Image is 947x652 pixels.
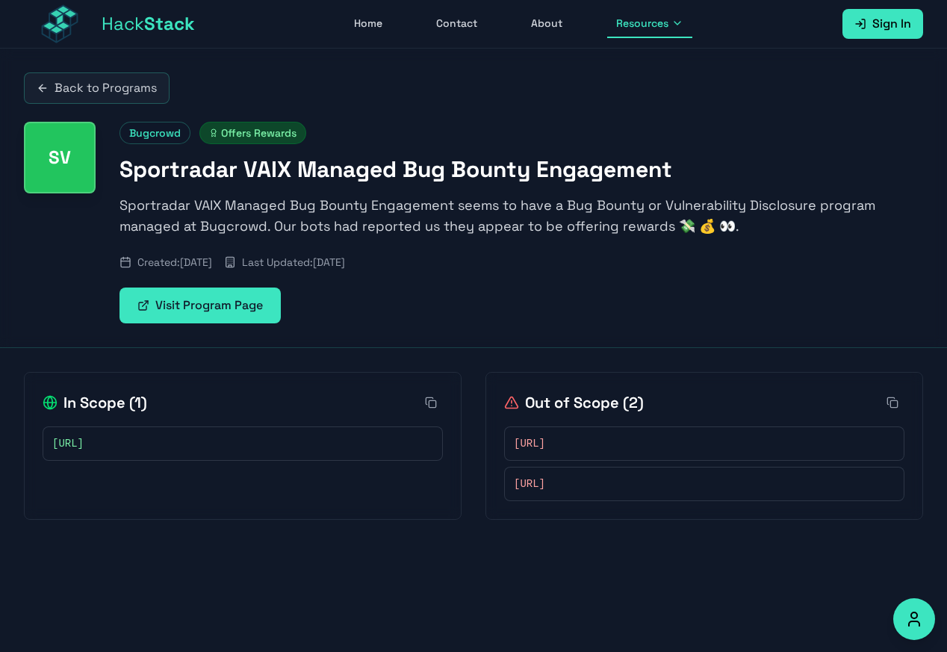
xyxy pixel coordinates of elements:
span: Offers Rewards [199,122,306,144]
p: Sportradar VAIX Managed Bug Bounty Engagement seems to have a Bug Bounty or Vulnerability Disclos... [119,195,923,237]
h1: Sportradar VAIX Managed Bug Bounty Engagement [119,156,923,183]
button: Resources [607,10,692,38]
span: [URL] [514,436,545,451]
span: Created: [DATE] [137,255,212,270]
span: Stack [144,12,195,35]
a: Sign In [842,9,923,39]
span: Resources [616,16,668,31]
span: [URL] [514,476,545,491]
button: Accessibility Options [893,598,935,640]
button: Copy all in-scope items [419,391,443,415]
span: Sign In [872,15,911,33]
a: Home [345,10,391,38]
a: About [522,10,571,38]
a: Back to Programs [24,72,170,104]
span: Hack [102,12,195,36]
a: Contact [427,10,486,38]
div: Sportradar VAIX Managed Bug Bounty Engagement [24,122,96,193]
span: Last Updated: [DATE] [242,255,345,270]
h2: In Scope ( 1 ) [43,392,147,413]
span: [URL] [52,436,84,451]
span: Bugcrowd [119,122,190,144]
button: Copy all out-of-scope items [881,391,904,415]
a: Visit Program Page [119,288,281,323]
h2: Out of Scope ( 2 ) [504,392,644,413]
